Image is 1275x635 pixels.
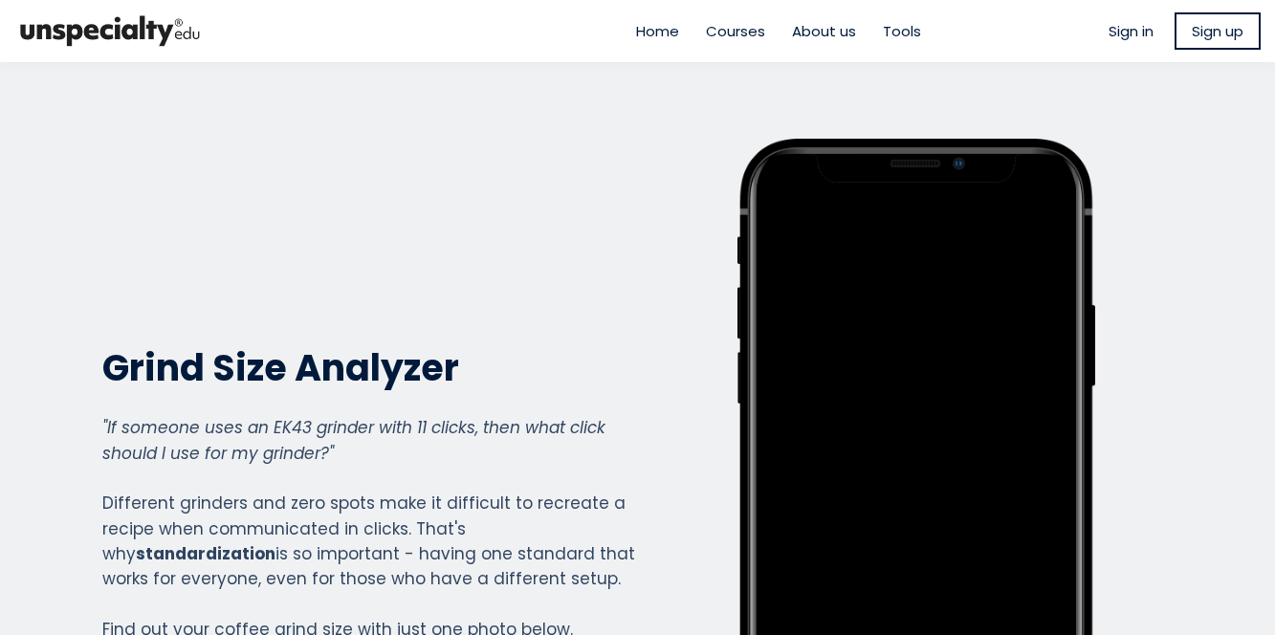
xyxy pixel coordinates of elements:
[1109,20,1154,42] a: Sign in
[102,344,636,391] h2: Grind Size Analyzer
[1175,12,1261,50] a: Sign up
[706,20,765,42] a: Courses
[883,20,921,42] a: Tools
[636,20,679,42] a: Home
[14,8,206,55] img: bc390a18feecddb333977e298b3a00a1.png
[792,20,856,42] a: About us
[1192,20,1243,42] span: Sign up
[102,416,605,464] em: "If someone uses an EK43 grinder with 11 clicks, then what click should I use for my grinder?"
[136,542,275,565] strong: standardization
